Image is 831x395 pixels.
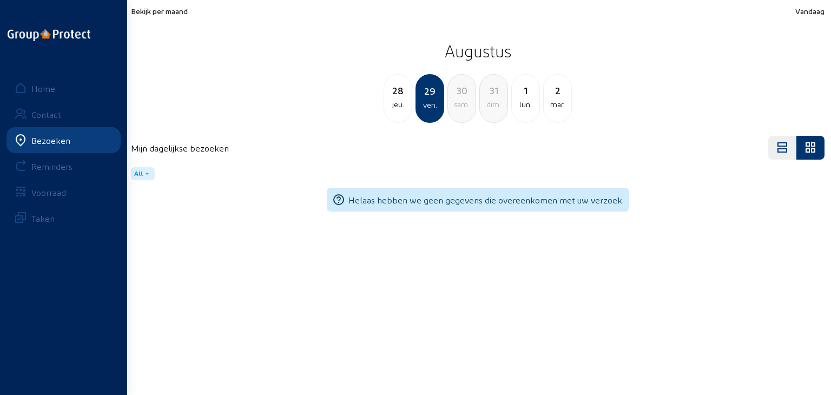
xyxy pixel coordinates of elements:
[512,98,539,111] div: lun.
[480,83,507,98] div: 31
[6,127,121,153] a: Bezoeken
[6,153,121,179] a: Reminders
[6,205,121,231] a: Taken
[544,83,571,98] div: 2
[134,169,143,178] span: All
[31,109,61,120] div: Contact
[6,75,121,101] a: Home
[8,29,90,41] img: logo-oneline.png
[131,37,825,64] h2: Augustus
[512,83,539,98] div: 1
[795,6,825,16] span: Vandaag
[417,98,443,111] div: ven.
[6,179,121,205] a: Voorraad
[384,98,412,111] div: jeu.
[544,98,571,111] div: mar.
[348,195,624,205] span: Helaas hebben we geen gegevens die overeenkomen met uw verzoek.
[31,161,72,172] div: Reminders
[131,6,188,16] span: Bekijk per maand
[417,83,443,98] div: 29
[31,135,70,146] div: Bezoeken
[31,83,55,94] div: Home
[448,98,476,111] div: sam.
[480,98,507,111] div: dim.
[131,143,229,153] h4: Mijn dagelijkse bezoeken
[332,193,345,206] mat-icon: help_outline
[31,213,55,223] div: Taken
[384,83,412,98] div: 28
[6,101,121,127] a: Contact
[448,83,476,98] div: 30
[31,187,66,198] div: Voorraad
